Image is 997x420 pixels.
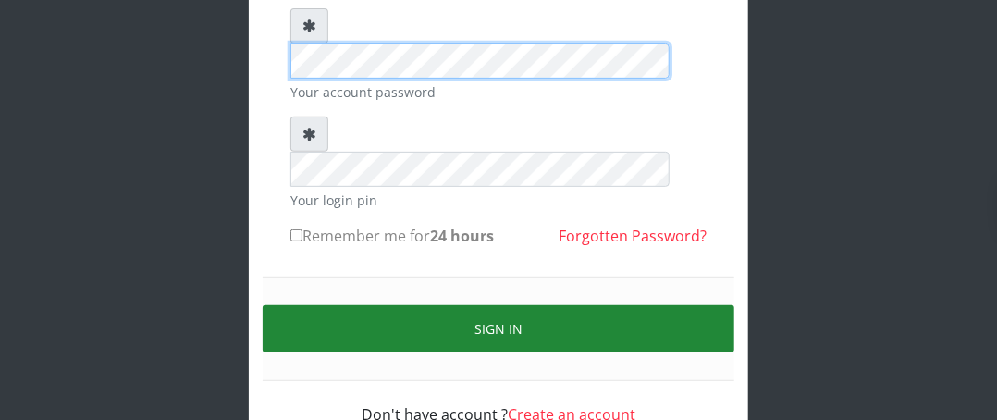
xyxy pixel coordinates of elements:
[559,226,707,246] a: Forgotten Password?
[290,225,494,247] label: Remember me for
[290,82,707,102] small: Your account password
[263,305,734,352] button: Sign in
[290,229,302,241] input: Remember me for24 hours
[430,226,494,246] b: 24 hours
[290,191,707,210] small: Your login pin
